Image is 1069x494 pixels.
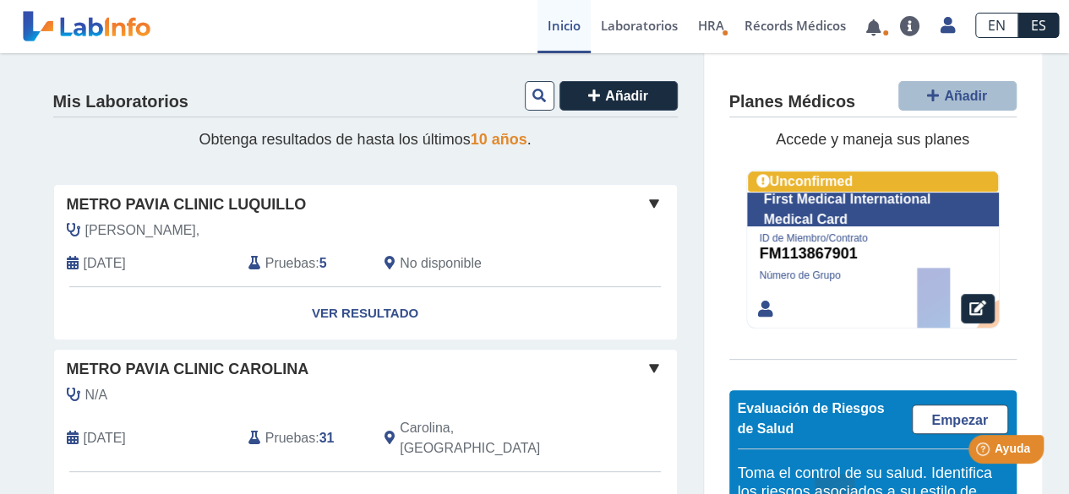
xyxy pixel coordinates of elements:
[199,131,531,148] span: Obtenga resultados de hasta los últimos .
[265,253,315,274] span: Pruebas
[236,253,372,274] div: :
[53,92,188,112] h4: Mis Laboratorios
[919,428,1050,475] iframe: Help widget launcher
[319,431,335,445] b: 31
[85,220,200,241] span: Montalvo Burke,
[1018,13,1059,38] a: ES
[85,385,108,405] span: N/A
[67,193,307,216] span: Metro Pavia Clinic Luquillo
[67,358,309,381] span: Metro Pavia Clinic Carolina
[319,256,327,270] b: 5
[738,401,885,436] span: Evaluación de Riesgos de Salud
[84,428,126,448] span: 2025-07-30
[471,131,527,148] span: 10 años
[729,92,855,112] h4: Planes Médicos
[776,131,969,148] span: Accede y maneja sus planes
[265,428,315,448] span: Pruebas
[605,89,648,103] span: Añadir
[931,413,988,427] span: Empezar
[898,81,1017,111] button: Añadir
[400,253,482,274] span: No disponible
[236,418,372,459] div: :
[400,418,586,459] span: Carolina, PR
[698,17,724,34] span: HRA
[559,81,678,111] button: Añadir
[84,253,126,274] span: 2025-08-27
[912,404,1008,434] a: Empezar
[54,287,677,340] a: Ver Resultado
[975,13,1018,38] a: EN
[944,89,987,103] span: Añadir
